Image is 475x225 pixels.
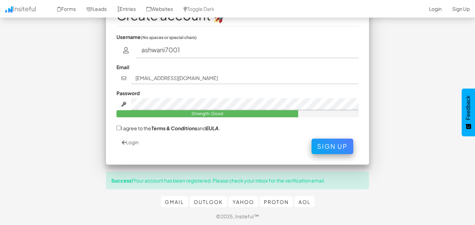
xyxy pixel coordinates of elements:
span: Feedback [465,95,471,120]
h1: Create account 🚀 [116,8,359,22]
small: (No spaces or special chars) [141,35,197,40]
div: Your account has been registered. Please check your inbox for the verification email. [106,172,369,189]
img: icon.png [5,6,13,13]
strong: Success! [111,177,133,184]
a: Yahoo [228,196,258,207]
a: Gmail [161,196,188,207]
a: Proton [260,196,293,207]
a: Terms & Conditions [151,125,197,131]
input: username [136,42,359,58]
button: Sign Up [312,139,353,154]
input: john@doe.com [131,72,359,84]
a: Outlook [189,196,227,207]
input: I agree to theTerms & ConditionsandEULA. [116,126,121,130]
label: Username [116,33,197,40]
a: EULA [206,125,219,131]
label: Email [116,64,129,71]
a: Login [122,139,139,145]
label: Password [116,90,140,97]
div: Strength: Good [116,110,298,117]
button: Feedback - Show survey [462,88,475,136]
label: I agree to the and . [116,124,220,132]
a: AOL [294,196,315,207]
